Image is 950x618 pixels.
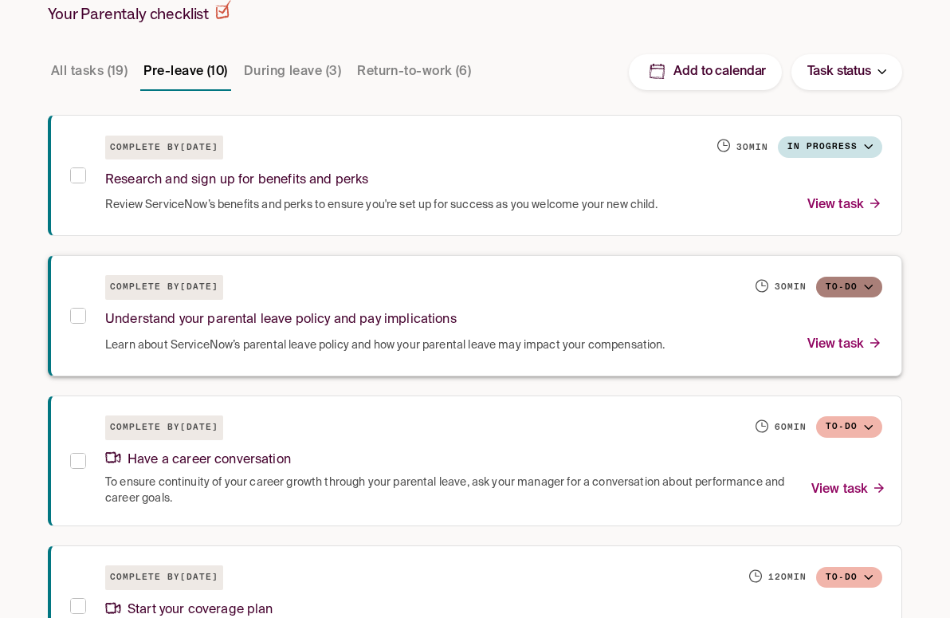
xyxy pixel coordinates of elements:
p: Understand your parental leave policy and pay implications [105,309,457,331]
div: Task stage tabs [48,53,477,91]
button: Task status [791,54,902,90]
h6: Complete by [DATE] [105,136,223,160]
button: To-do [816,277,882,298]
p: Add to calendar [673,64,766,81]
p: Task status [807,61,871,83]
button: To-do [816,416,882,438]
h6: Complete by [DATE] [105,415,223,440]
span: To ensure continuity of your career growth through your parental leave, ask your manager for a co... [105,474,792,506]
h6: 120 min [768,571,807,584]
h6: 60 min [775,421,807,434]
p: Research and sign up for benefits and perks [105,170,368,191]
span: Review ServiceNow’s benefits and perks to ensure you're set up for success as you welcome your ne... [105,197,658,213]
p: View task [807,195,882,216]
p: View task [807,334,882,356]
h6: 30 min [736,141,768,154]
button: To-do [816,567,882,588]
button: Add to calendar [629,54,782,90]
h6: Complete by [DATE] [105,275,223,300]
h6: Complete by [DATE] [105,565,223,590]
p: Have a career conversation [105,450,291,471]
button: Return-to-work (6) [354,53,474,91]
button: In progress [778,136,882,158]
span: Learn about ServiceNow’s parental leave policy and how your parental leave may impact your compen... [105,337,665,353]
button: During leave (3) [241,53,344,91]
h6: 30 min [775,281,807,293]
button: All tasks (19) [48,53,131,91]
p: View task [811,479,886,501]
button: Pre-leave (10) [140,53,230,91]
